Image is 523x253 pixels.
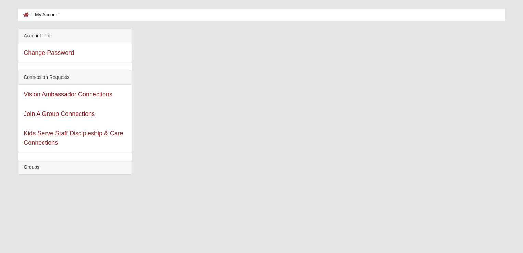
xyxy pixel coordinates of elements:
a: Join A Group Connections [24,110,95,117]
div: Connection Requests [18,70,132,85]
div: Groups [18,160,132,174]
li: My Account [29,11,60,19]
a: Vision Ambassador Connections [24,91,112,98]
div: Account Info [18,29,132,43]
a: Change Password [24,49,74,56]
a: Kids Serve Staff Discipleship & Care Connections [24,130,123,146]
